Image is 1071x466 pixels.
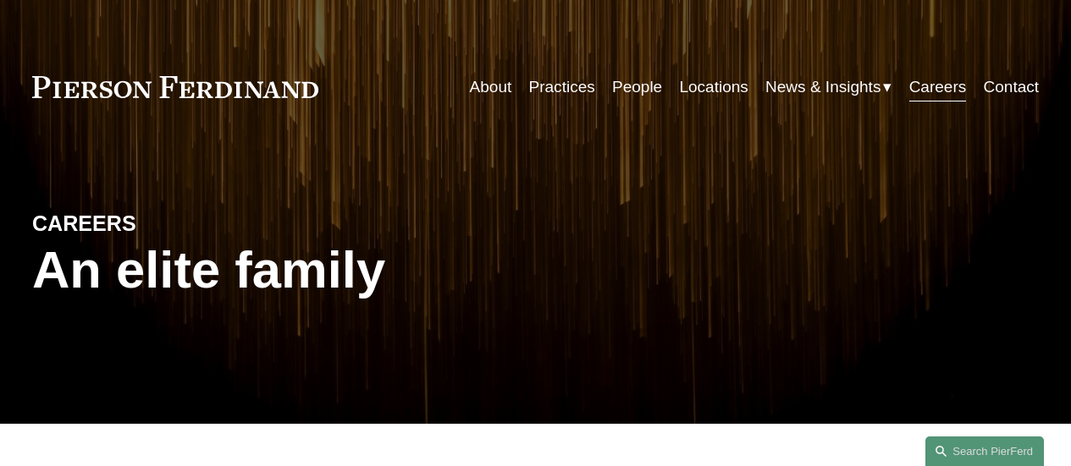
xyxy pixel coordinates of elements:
a: About [470,71,512,103]
a: Contact [984,71,1040,103]
a: folder dropdown [765,71,892,103]
a: Careers [909,71,967,103]
a: Search this site [925,436,1044,466]
a: Practices [529,71,595,103]
h1: An elite family [32,240,536,299]
a: People [612,71,662,103]
a: Locations [679,71,748,103]
h4: CAREERS [32,211,284,238]
span: News & Insights [765,73,881,101]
